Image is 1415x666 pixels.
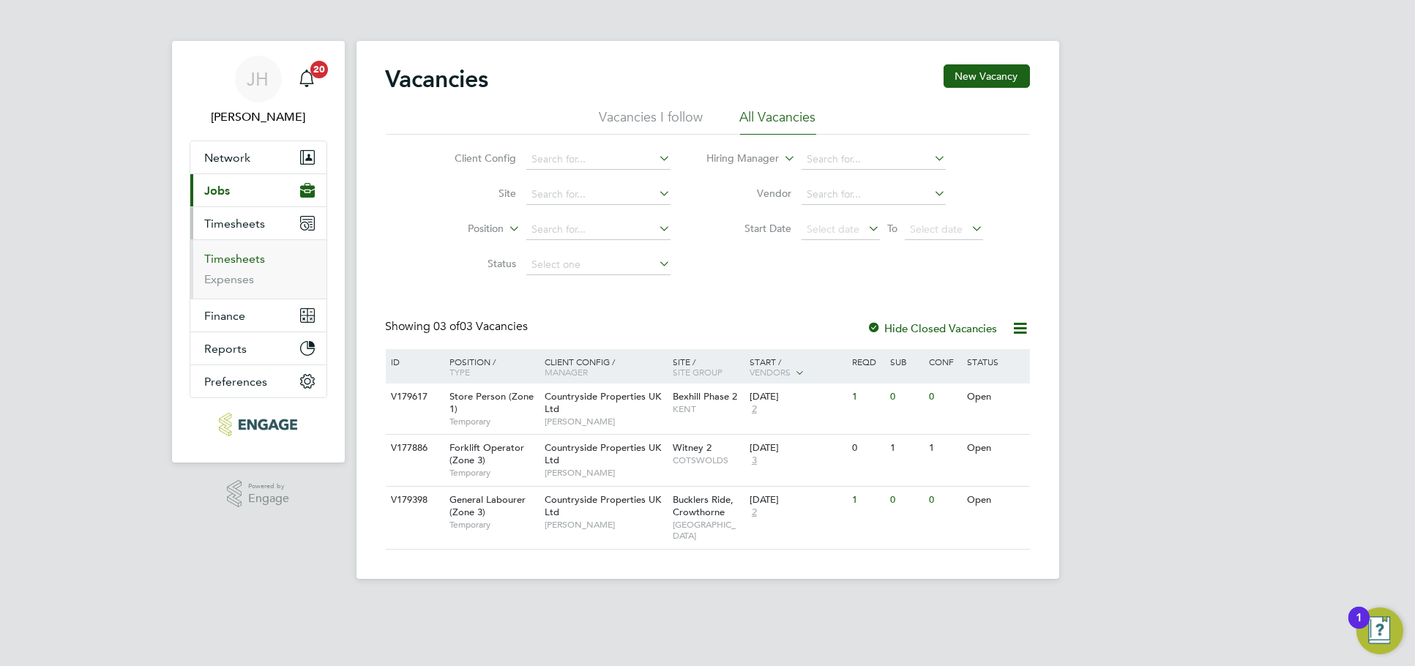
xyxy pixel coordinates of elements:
[386,64,489,94] h2: Vacancies
[190,332,326,364] button: Reports
[248,480,289,493] span: Powered by
[867,321,998,335] label: Hide Closed Vacancies
[695,151,779,166] label: Hiring Manager
[438,349,541,384] div: Position /
[673,366,723,378] span: Site Group
[388,487,439,514] div: V179398
[750,454,759,467] span: 3
[883,219,902,238] span: To
[848,487,886,514] div: 1
[432,257,516,270] label: Status
[449,519,537,531] span: Temporary
[190,299,326,332] button: Finance
[886,435,925,462] div: 1
[434,319,529,334] span: 03 Vacancies
[707,222,791,235] label: Start Date
[190,141,326,173] button: Network
[449,467,537,479] span: Temporary
[205,342,247,356] span: Reports
[526,184,671,205] input: Search for...
[205,375,268,389] span: Preferences
[388,349,439,374] div: ID
[963,435,1027,462] div: Open
[925,349,963,374] div: Conf
[848,349,886,374] div: Reqd
[910,222,963,236] span: Select date
[449,441,524,466] span: Forklift Operator (Zone 3)
[205,217,266,231] span: Timesheets
[449,366,470,378] span: Type
[750,442,845,454] div: [DATE]
[190,239,326,299] div: Timesheets
[526,255,671,275] input: Select one
[190,365,326,397] button: Preferences
[190,413,327,436] a: Go to home page
[545,519,665,531] span: [PERSON_NAME]
[526,220,671,240] input: Search for...
[1356,607,1403,654] button: Open Resource Center, 1 new notification
[673,390,737,403] span: Bexhill Phase 2
[848,383,886,411] div: 1
[750,391,845,403] div: [DATE]
[802,184,946,205] input: Search for...
[1356,618,1362,637] div: 1
[419,222,504,236] label: Position
[172,41,345,463] nav: Main navigation
[247,70,269,89] span: JH
[432,151,516,165] label: Client Config
[740,108,816,135] li: All Vacancies
[545,493,661,518] span: Countryside Properties UK Ltd
[944,64,1030,88] button: New Vacancy
[545,390,661,415] span: Countryside Properties UK Ltd
[541,349,669,384] div: Client Config /
[205,151,251,165] span: Network
[449,390,534,415] span: Store Person (Zone 1)
[205,184,231,198] span: Jobs
[750,403,759,416] span: 2
[600,108,703,135] li: Vacancies I follow
[434,319,460,334] span: 03 of
[673,493,733,518] span: Bucklers Ride, Crowthorne
[545,416,665,427] span: [PERSON_NAME]
[807,222,859,236] span: Select date
[673,441,712,454] span: Witney 2
[925,487,963,514] div: 0
[750,494,845,506] div: [DATE]
[545,441,661,466] span: Countryside Properties UK Ltd
[750,506,759,519] span: 2
[963,383,1027,411] div: Open
[190,207,326,239] button: Timesheets
[886,487,925,514] div: 0
[205,252,266,266] a: Timesheets
[449,416,537,427] span: Temporary
[190,174,326,206] button: Jobs
[673,403,742,415] span: KENT
[925,435,963,462] div: 1
[848,435,886,462] div: 0
[388,435,439,462] div: V177886
[802,149,946,170] input: Search for...
[886,383,925,411] div: 0
[673,519,742,542] span: [GEOGRAPHIC_DATA]
[190,108,327,126] span: Jess Hogan
[545,366,588,378] span: Manager
[219,413,297,436] img: pcrnet-logo-retina.png
[248,493,289,505] span: Engage
[526,149,671,170] input: Search for...
[310,61,328,78] span: 20
[963,349,1027,374] div: Status
[449,493,526,518] span: General Labourer (Zone 3)
[963,487,1027,514] div: Open
[386,319,531,334] div: Showing
[707,187,791,200] label: Vendor
[205,272,255,286] a: Expenses
[190,56,327,126] a: JH[PERSON_NAME]
[886,349,925,374] div: Sub
[545,467,665,479] span: [PERSON_NAME]
[388,383,439,411] div: V179617
[750,366,791,378] span: Vendors
[925,383,963,411] div: 0
[205,309,246,323] span: Finance
[292,56,321,102] a: 20
[432,187,516,200] label: Site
